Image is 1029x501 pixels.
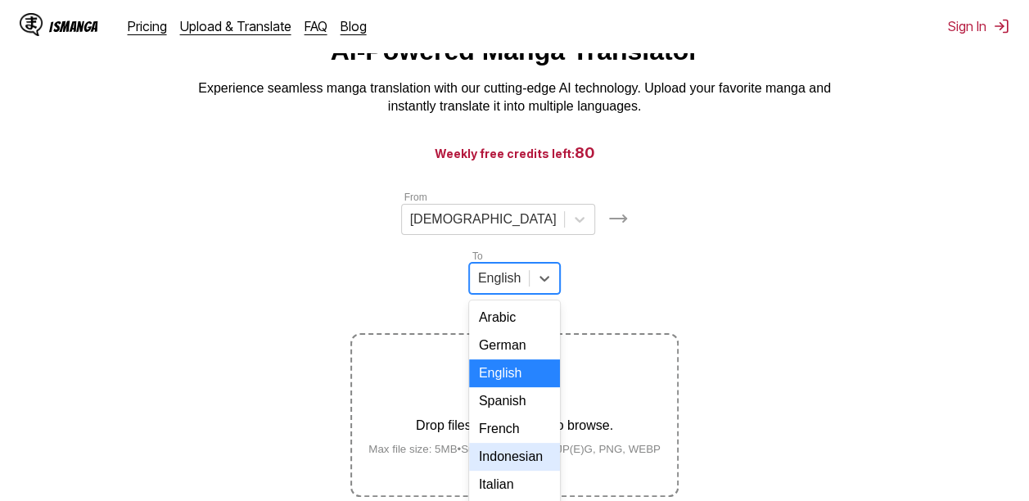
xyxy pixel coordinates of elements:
div: French [469,415,560,443]
div: German [469,332,560,359]
a: Blog [341,18,367,34]
button: Sign In [948,18,1009,34]
p: Experience seamless manga translation with our cutting-edge AI technology. Upload your favorite m... [187,79,842,116]
div: Arabic [469,304,560,332]
div: Italian [469,471,560,499]
span: 80 [575,144,595,161]
div: IsManga [49,19,98,34]
a: Pricing [128,18,167,34]
small: Max file size: 5MB • Supported formats: JP(E)G, PNG, WEBP [355,443,674,455]
a: FAQ [305,18,327,34]
div: Spanish [469,387,560,415]
div: English [469,359,560,387]
p: Drop files here, or click to browse. [355,418,674,433]
a: Upload & Translate [180,18,291,34]
img: IsManga Logo [20,13,43,36]
h3: Weekly free credits left: [39,142,990,163]
img: Sign out [993,18,1009,34]
label: To [472,250,483,262]
a: IsManga LogoIsManga [20,13,128,39]
label: From [404,192,427,203]
img: Languages icon [608,209,628,228]
div: Indonesian [469,443,560,471]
